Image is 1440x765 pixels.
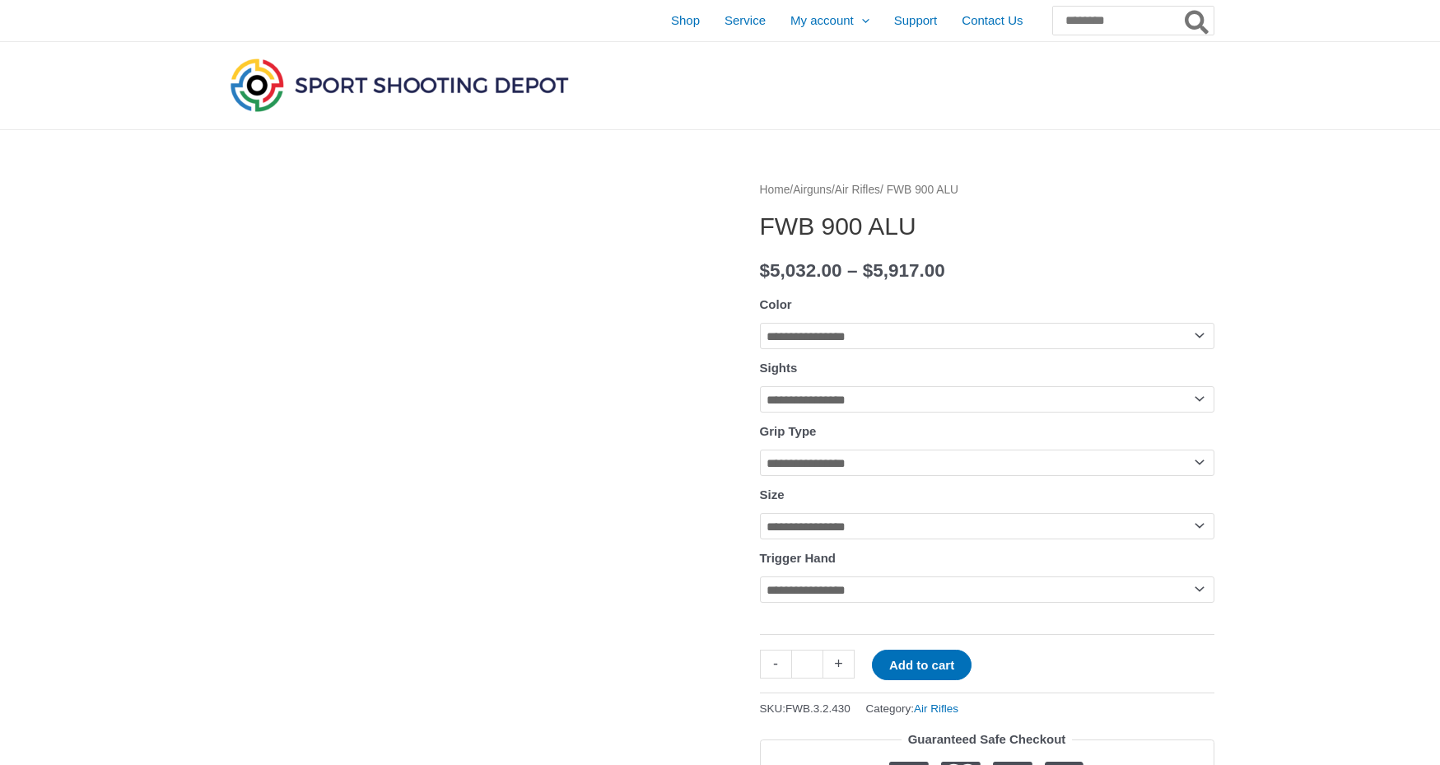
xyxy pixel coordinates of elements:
label: Trigger Hand [760,551,837,565]
a: Air Rifles [914,702,958,715]
h1: FWB 900 ALU [760,212,1214,241]
button: Add to cart [872,650,972,680]
bdi: 5,917.00 [863,260,945,281]
span: $ [760,260,771,281]
span: FWB.3.2.430 [785,702,850,715]
img: Sport Shooting Depot [226,54,572,115]
a: - [760,650,791,679]
a: Home [760,184,790,196]
a: + [823,650,855,679]
button: Search [1181,7,1214,35]
a: Airguns [793,184,832,196]
label: Sights [760,361,798,375]
span: $ [863,260,874,281]
nav: Breadcrumb [760,180,1214,201]
legend: Guaranteed Safe Checkout [902,728,1073,751]
label: Size [760,487,785,501]
a: Air Rifles [835,184,880,196]
bdi: 5,032.00 [760,260,842,281]
span: SKU: [760,698,850,719]
span: Category: [866,698,959,719]
span: – [847,260,858,281]
label: Grip Type [760,424,817,438]
label: Color [760,297,792,311]
input: Product quantity [791,650,823,679]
